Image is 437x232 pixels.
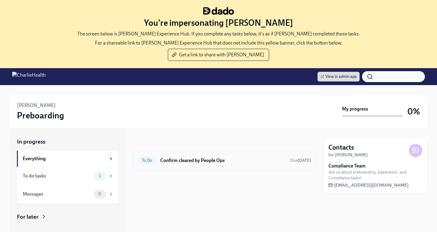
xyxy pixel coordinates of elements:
p: For a shareable link to [PERSON_NAME] Experience Hub that does not include this yellow banner, cl... [95,40,342,46]
span: Ask us about preboarding, paperwork, and Compliance tasks! [328,169,422,181]
a: Messages0 [17,185,119,203]
a: View in admin app [318,72,360,81]
div: To do tasks [23,173,91,179]
span: 0 [95,192,105,196]
span: October 8th, 2025 09:00 [290,157,311,163]
h3: You're impersonating [PERSON_NAME] [144,17,293,28]
h6: Confirm cleared by People Ops [160,157,285,164]
a: In progress [17,138,119,146]
strong: My progress [342,106,368,112]
img: dado [203,7,234,15]
span: Get a link to share with [PERSON_NAME] [173,52,264,58]
a: For later [17,213,119,221]
h4: Contacts [328,143,354,152]
span: View in admin app [321,74,357,80]
div: Everything [23,155,106,162]
strong: Compliance Team [328,163,366,169]
a: [EMAIL_ADDRESS][DOMAIN_NAME] [328,182,409,188]
h3: 0% [407,106,420,117]
p: The screen below is [PERSON_NAME] Experience Hub. If you complete any tasks below, it's as if [PE... [77,31,360,37]
div: In progress [133,138,161,146]
span: 1 [95,174,104,178]
a: To DoConfirm cleared by People OpsDue[DATE] [138,156,311,165]
strong: for [PERSON_NAME] [328,152,368,157]
div: Messages [23,191,91,197]
strong: [DATE] [298,158,311,163]
button: Get a link to share with [PERSON_NAME] [168,49,269,61]
span: Due [290,158,311,163]
img: CharlieHealth [12,72,46,81]
div: For later [17,213,38,221]
h6: [PERSON_NAME] [17,102,56,109]
span: To Do [138,158,155,163]
h3: Preboarding [17,110,64,121]
a: To do tasks1 [17,167,119,185]
a: Everything [17,151,119,167]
